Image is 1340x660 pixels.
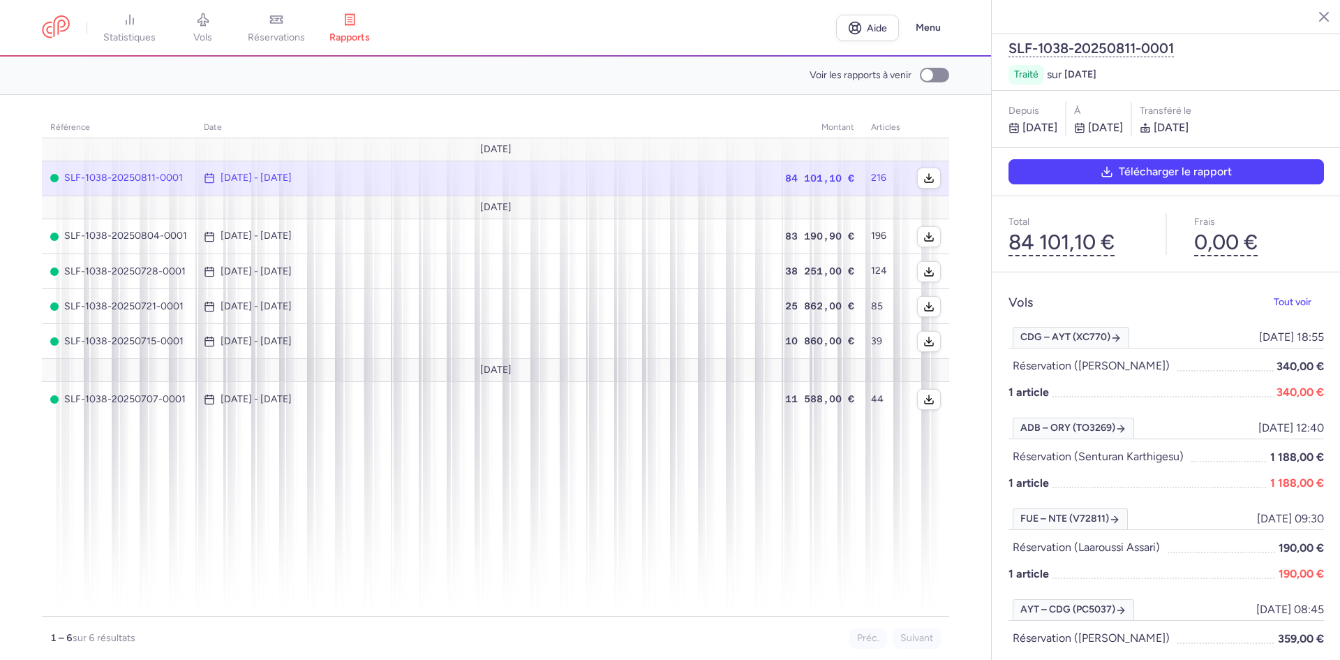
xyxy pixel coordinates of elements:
font: Réservation ([PERSON_NAME]) [1013,359,1170,372]
font: 1 article [1008,476,1049,490]
font: [DATE] 08:45 [1256,603,1324,616]
font: [DATE] - [DATE] [221,172,292,184]
button: SLF-1038-20250811-0001 [1008,40,1174,57]
font: Tout voir [1274,296,1311,308]
font: articles [871,122,900,132]
font: [DATE] [480,364,512,376]
font: SLF-1038-20250811-0001 [64,172,183,184]
a: Aide [836,15,899,41]
font: [DATE] [480,143,512,155]
a: réservations [240,13,313,44]
font: [DATE] 09:30 [1257,512,1324,525]
a: CDG – AYT (XC770) [1013,327,1129,348]
font: CDG – AYT (XC770) [1020,331,1110,343]
font: [DATE] [1088,121,1123,134]
font: ADB – ORY (TO3269) [1020,422,1115,434]
font: 84 101,10 € [1008,229,1115,255]
font: 83 190,90 € [785,230,854,242]
font: sur 6 résultats [73,632,135,644]
a: statistiques [93,13,166,44]
font: réservations [248,31,305,43]
button: Menu [907,15,949,41]
button: Suivant [893,628,941,649]
font: 124 [871,265,887,277]
font: rapports [329,31,370,43]
font: FUE – NTE (V72811) [1020,513,1109,525]
button: Télécharger le rapport [1008,159,1324,184]
font: SLF-1038-20250804-0001 [64,230,187,242]
font: 11 588,00 € [785,393,854,404]
font: 25 862,00 € [785,300,854,311]
font: 10 860,00 € [785,335,854,346]
font: Préc. [857,632,879,644]
font: 0,00 € [1194,229,1258,255]
font: traité [1014,68,1038,80]
button: Réservation (senturan karthigesu) [1008,448,1188,466]
font: SLF-1038-20250715-0001 [64,335,184,347]
font: référence [50,122,90,132]
a: Logo CitizenPlane avec contour rouge [42,15,70,41]
font: [DATE] - [DATE] [221,393,292,405]
font: 340,00 € [1276,386,1324,399]
font: [DATE] 12:40 [1258,421,1324,434]
button: Réservation ([PERSON_NAME]) [1008,629,1174,647]
button: 0,00 € [1194,230,1258,255]
font: 85 [871,300,883,312]
font: Voir les rapports à venir [810,69,911,81]
font: 216 [871,173,886,184]
font: à [1074,105,1080,117]
button: 84 101,10 € [1008,230,1115,255]
font: 1 188,00 € [1270,476,1324,490]
font: [DATE] [480,201,512,213]
font: 190,00 € [1279,567,1324,580]
font: SLF-1038-20250707-0001 [64,393,186,405]
font: Transféré le [1140,105,1191,117]
font: Depuis [1008,105,1039,117]
font: 190,00 € [1279,541,1324,555]
font: 84 101,10 € [785,173,854,184]
font: [DATE] - [DATE] [221,335,292,347]
font: 359,00 € [1278,632,1324,645]
a: ADB – ORY (TO3269) [1013,418,1134,439]
a: AYT – CDG (PC5037) [1013,599,1134,620]
button: Tout voir [1261,289,1324,316]
font: [DATE] - [DATE] [221,265,292,277]
font: Total [1008,216,1029,228]
font: [DATE] - [DATE] [221,300,292,312]
font: SLF-1038-20250721-0001 [64,300,184,312]
font: 1 article [1008,567,1049,580]
font: sur [1047,68,1062,81]
font: AYT – CDG (PC5037) [1020,603,1115,615]
font: 1 188,00 € [1270,450,1324,464]
font: [DATE] - [DATE] [221,230,292,242]
font: [DATE] 18:55 [1259,330,1324,344]
font: 38 251,00 € [785,265,854,277]
font: Frais [1194,216,1215,228]
font: 1 – 6 [50,632,73,644]
font: montant [821,122,854,132]
font: 196 [871,230,886,242]
font: 1 article [1008,386,1049,399]
font: Vols [1008,295,1034,310]
font: Réservation (senturan karthigesu) [1013,450,1184,463]
button: Préc. [849,628,887,649]
font: Menu [916,22,941,34]
font: Suivant [900,632,933,644]
a: rapports [313,13,387,44]
font: date [204,122,222,132]
a: vols [166,13,239,44]
button: Réservation ([PERSON_NAME]) [1008,357,1174,375]
font: 39 [871,335,882,347]
font: Aide [867,22,887,34]
button: Réservation (laaroussi assari) [1008,538,1164,557]
a: FUE – NTE (V72811) [1013,508,1128,529]
font: [DATE] [1022,121,1057,134]
font: [DATE] [1154,121,1189,134]
font: vols [193,31,212,43]
font: 340,00 € [1276,360,1324,373]
font: Réservation (laaroussi assari) [1013,541,1160,554]
font: Télécharger le rapport [1119,165,1232,178]
font: Réservation ([PERSON_NAME]) [1013,631,1170,645]
font: 44 [871,393,884,405]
